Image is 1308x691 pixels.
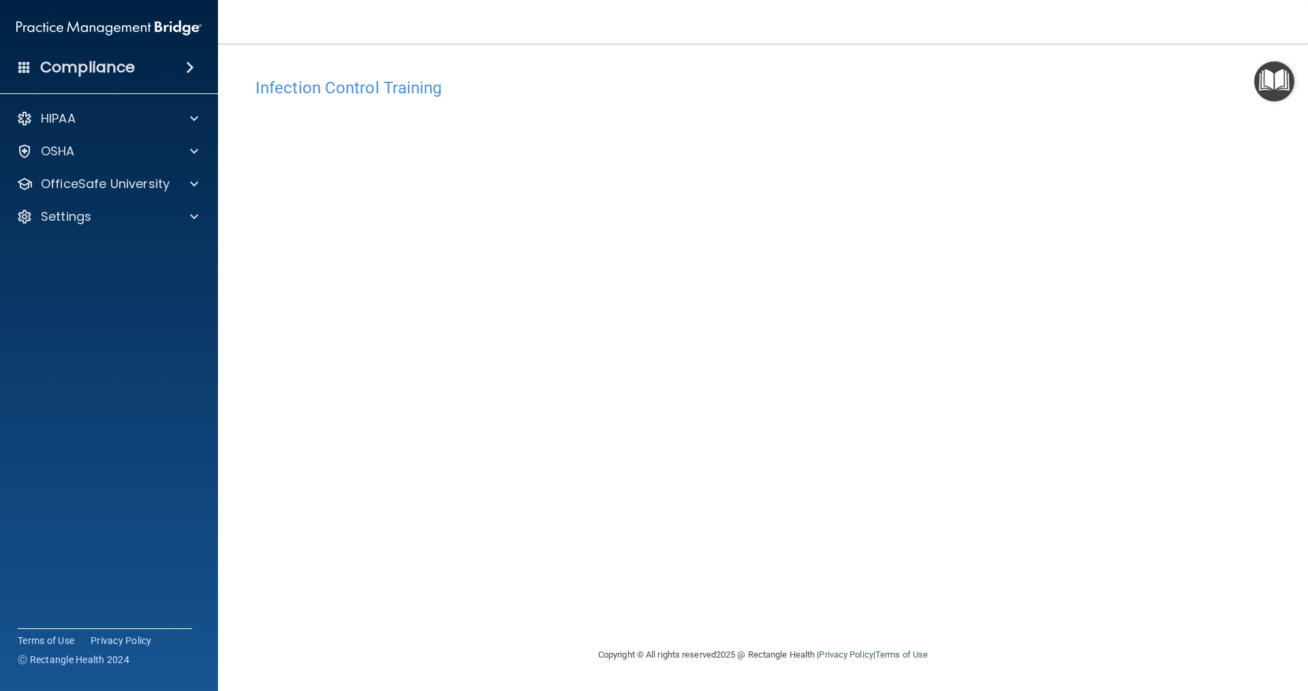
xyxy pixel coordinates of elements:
a: Privacy Policy [91,634,152,647]
span: Ⓒ Rectangle Health 2024 [18,653,129,666]
p: HIPAA [41,110,76,127]
h4: Infection Control Training [255,79,1271,97]
p: Settings [41,209,91,225]
p: OfficeSafe University [41,176,170,192]
iframe: infection-control-training [255,104,937,523]
div: Copyright © All rights reserved 2025 @ Rectangle Health | | [514,633,1012,677]
img: PMB logo [16,14,202,42]
a: OSHA [16,143,198,159]
a: HIPAA [16,110,198,127]
a: Privacy Policy [819,649,873,660]
h4: Compliance [40,58,135,77]
button: Open Resource Center [1254,61,1294,102]
a: Settings [16,209,198,225]
a: Terms of Use [18,634,74,647]
p: OSHA [41,143,75,159]
a: Terms of Use [875,649,928,660]
a: OfficeSafe University [16,176,198,192]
